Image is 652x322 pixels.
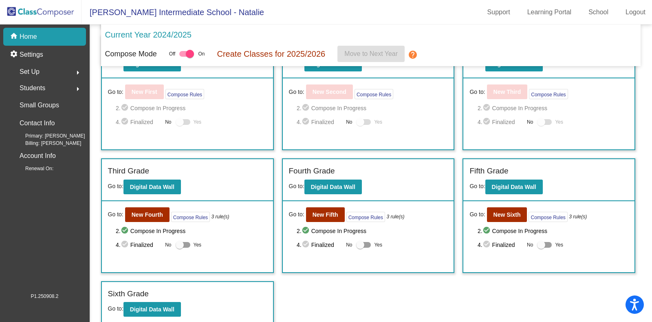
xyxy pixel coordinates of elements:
span: Go to: [289,183,304,189]
mat-icon: check_circle [482,240,492,250]
b: New Sixth [493,211,521,218]
mat-icon: check_circle [482,103,492,113]
mat-icon: settings [10,50,20,60]
mat-icon: check_circle [302,240,311,250]
b: Digital Data Wall [130,306,174,313]
p: Settings [20,50,43,60]
span: On [198,50,205,58]
span: Go to: [108,88,123,96]
b: New First [132,89,157,95]
a: Support [481,6,517,19]
span: 4. Finalized [297,117,342,127]
b: Digital Data Wall [311,184,355,190]
span: Go to: [108,210,123,219]
i: 3 rule(s) [211,213,229,220]
mat-icon: check_circle [302,117,311,127]
button: New Second [306,84,353,99]
p: Small Groups [20,100,59,111]
span: 2. Compose In Progress [116,103,267,113]
label: Fourth Grade [289,165,335,177]
span: Students [20,82,45,94]
span: Off [169,50,176,58]
span: [PERSON_NAME] Intermediate School - Natalie [81,6,264,19]
span: Go to: [108,305,123,312]
span: No [527,118,533,126]
span: 4. Finalized [478,117,523,127]
mat-icon: check_circle [121,226,130,236]
span: 2. Compose In Progress [478,103,628,113]
span: Yes [374,240,382,250]
span: No [165,241,171,249]
b: New Second [313,89,346,95]
span: Yes [194,117,202,127]
button: Digital Data Wall [485,180,543,194]
button: Compose Rules [165,89,204,99]
button: New Fifth [306,207,345,222]
mat-icon: help [408,50,418,60]
span: Yes [374,117,382,127]
mat-icon: check_circle [302,226,311,236]
b: New Fifth [313,211,338,218]
span: Move to Next Year [344,50,398,57]
i: 3 rule(s) [569,213,587,220]
mat-icon: arrow_right [73,84,83,94]
span: Yes [555,240,563,250]
p: Current Year 2024/2025 [105,29,192,41]
span: Billing: [PERSON_NAME] [12,140,81,147]
label: Sixth Grade [108,288,149,300]
span: Go to: [289,88,304,96]
span: Go to: [108,183,123,189]
span: No [346,241,352,249]
span: 2. Compose In Progress [116,226,267,236]
p: Contact Info [20,118,55,129]
p: Compose Mode [105,49,157,60]
b: New Third [493,89,521,95]
span: No [165,118,171,126]
label: Third Grade [108,165,149,177]
a: School [582,6,615,19]
span: Set Up [20,66,40,78]
button: New First [125,84,164,99]
span: 4. Finalized [478,240,523,250]
span: 4. Finalized [116,240,161,250]
button: Digital Data Wall [123,302,181,317]
span: No [527,241,533,249]
mat-icon: check_circle [482,117,492,127]
p: Create Classes for 2025/2026 [217,48,325,60]
span: 2. Compose In Progress [297,226,447,236]
button: Compose Rules [529,212,567,222]
mat-icon: home [10,32,20,42]
i: 3 rule(s) [386,213,404,220]
b: Digital Data Wall [130,184,174,190]
span: 4. Finalized [116,117,161,127]
button: New Fourth [125,207,170,222]
span: 2. Compose In Progress [478,226,628,236]
button: Compose Rules [346,212,385,222]
mat-icon: check_circle [121,240,130,250]
mat-icon: arrow_right [73,68,83,78]
mat-icon: check_circle [482,226,492,236]
p: Account Info [20,150,56,162]
span: Yes [555,117,563,127]
button: Compose Rules [171,212,210,222]
b: New Fourth [132,211,163,218]
p: Home [20,32,37,42]
b: Digital Data Wall [492,184,536,190]
mat-icon: check_circle [121,117,130,127]
button: Move to Next Year [337,46,405,62]
button: New Sixth [487,207,527,222]
button: Digital Data Wall [123,180,181,194]
span: No [346,118,352,126]
a: Learning Portal [521,6,578,19]
a: Logout [619,6,652,19]
span: Renewal On: [12,165,53,172]
span: Go to: [469,210,485,219]
span: Go to: [469,183,485,189]
button: New Third [487,84,528,99]
span: Yes [194,240,202,250]
button: Digital Data Wall [304,180,362,194]
label: Fifth Grade [469,165,508,177]
span: Go to: [469,88,485,96]
button: Compose Rules [355,89,393,99]
mat-icon: check_circle [121,103,130,113]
